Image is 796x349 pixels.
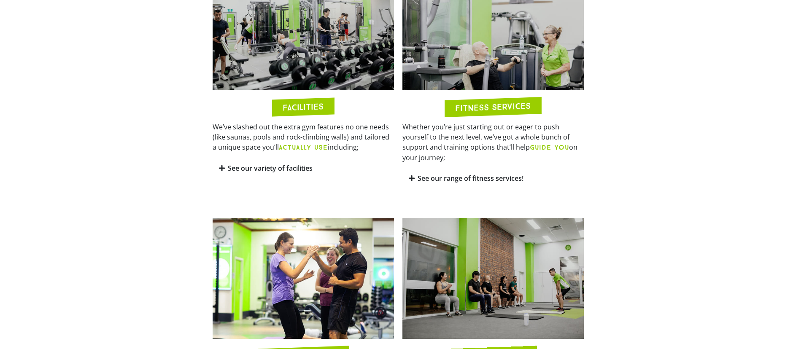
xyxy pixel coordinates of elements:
[455,102,531,113] h2: FITNESS SERVICES
[418,174,523,183] a: See our range of fitness services!
[402,169,584,188] div: See our range of fitness services!
[228,164,313,173] a: See our variety of facilities
[283,102,324,112] h2: FACILITIES
[402,122,584,163] p: Whether you’re just starting out or eager to push yourself to the next level, we’ve got a whole b...
[213,158,394,178] div: See our variety of facilities
[213,122,394,153] p: We’ve slashed out the extra gym features no one needs (like saunas, pools and rock-climbing walls...
[530,143,569,151] b: GUIDE YOU
[279,143,328,151] b: ACTUALLY USE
